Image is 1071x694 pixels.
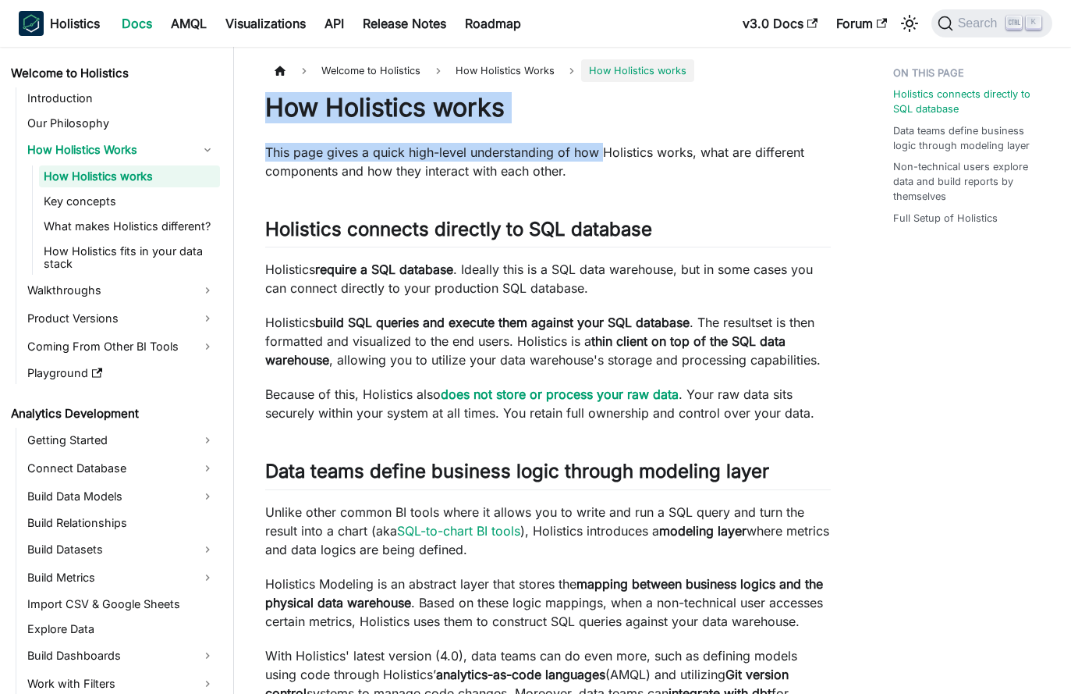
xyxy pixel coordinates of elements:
a: Coming From Other BI Tools [23,334,220,359]
nav: Breadcrumbs [265,59,831,82]
a: Full Setup of Holistics [893,211,998,226]
h2: Holistics connects directly to SQL database [265,218,831,247]
strong: require a SQL database [315,262,453,277]
a: How Holistics works [39,165,220,187]
p: Holistics . Ideally this is a SQL data warehouse, but in some cases you can connect directly to y... [265,260,831,297]
kbd: K [1026,16,1041,30]
span: How Holistics Works [448,59,562,82]
a: Getting Started [23,428,220,453]
a: Key concepts [39,190,220,212]
p: Holistics Modeling is an abstract layer that stores the . Based on these logic mappings, when a n... [265,575,831,631]
a: Introduction [23,87,220,109]
a: Analytics Development [6,403,220,425]
b: Holistics [50,14,100,33]
a: What makes Holistics different? [39,215,220,237]
a: Build Relationships [23,512,220,534]
a: Home page [265,59,295,82]
a: How Holistics Works [23,137,220,162]
img: Holistics [19,11,44,36]
a: Build Dashboards [23,643,220,668]
a: Playground [23,362,220,384]
a: Build Data Models [23,484,220,509]
strong: build SQL queries and execute them against your SQL database [315,315,690,330]
a: Forum [827,11,896,36]
a: AMQL [161,11,216,36]
p: Holistics . The resultset is then formatted and visualized to the end users. Holistics is a , all... [265,313,831,369]
button: Switch between dark and light mode (currently light mode) [897,11,922,36]
a: Non-technical users explore data and build reports by themselves [893,159,1046,205]
a: Build Datasets [23,537,220,562]
button: Search (Ctrl+K) [931,9,1052,37]
a: Import CSV & Google Sheets [23,593,220,615]
a: Explore Data [23,618,220,640]
a: Build Metrics [23,565,220,590]
p: Unlike other common BI tools where it allows you to write and run a SQL query and turn the result... [265,503,831,559]
a: Data teams define business logic through modeling layer [893,123,1046,153]
a: HolisticsHolistics [19,11,100,36]
a: does not store or process your raw data [441,386,679,402]
strong: modeling layer [659,523,747,539]
span: Search [953,16,1007,30]
a: Visualizations [216,11,315,36]
a: Roadmap [456,11,530,36]
a: Docs [112,11,161,36]
a: v3.0 Docs [733,11,827,36]
h2: Data teams define business logic through modeling layer [265,460,831,489]
a: Release Notes [353,11,456,36]
a: API [315,11,353,36]
a: How Holistics fits in your data stack [39,240,220,275]
span: Welcome to Holistics [314,59,428,82]
a: Walkthroughs [23,278,220,303]
a: Connect Database [23,456,220,481]
a: Welcome to Holistics [6,62,220,84]
a: Holistics connects directly to SQL database [893,87,1046,116]
strong: analytics-as-code languages [436,667,605,682]
p: Because of this, Holistics also . Your raw data sits securely within your system at all times. Yo... [265,385,831,422]
h1: How Holistics works [265,92,831,123]
p: This page gives a quick high-level understanding of how Holistics works, what are different compo... [265,143,831,180]
a: SQL-to-chart BI tools [397,523,520,539]
a: Our Philosophy [23,112,220,134]
a: Product Versions [23,306,220,331]
strong: mapping between business logics and the physical data warehouse [265,576,823,610]
span: How Holistics works [581,59,694,82]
